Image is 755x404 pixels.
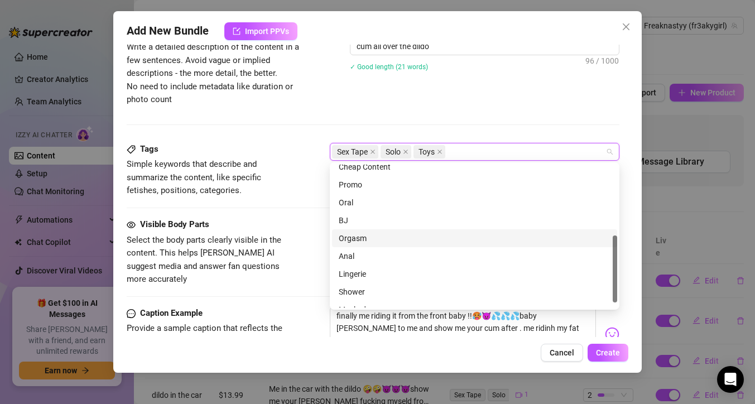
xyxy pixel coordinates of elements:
[332,229,617,247] div: Orgasm
[437,149,443,155] span: close
[381,145,411,158] span: Solo
[140,144,158,154] strong: Tags
[541,344,583,362] button: Cancel
[127,22,209,40] span: Add New Bundle
[332,265,617,283] div: Lingerie
[339,232,610,244] div: Orgasm
[233,27,241,35] span: import
[127,159,261,195] span: Simple keywords that describe and summarize the content, like specific fetishes, positions, categ...
[596,348,620,357] span: Create
[370,149,376,155] span: close
[332,301,617,319] div: Masked
[330,307,596,352] textarea: finally me riding it from the front baby !!🥵😈💦💦💦baby [PERSON_NAME] to me and show me your cum aft...
[332,194,617,211] div: Oral
[339,179,610,191] div: Promo
[224,22,297,40] button: Import PPVs
[332,247,617,265] div: Anal
[717,366,744,393] div: Open Intercom Messenger
[588,344,628,362] button: Create
[332,158,617,176] div: Cheap Content
[339,250,610,262] div: Anal
[332,211,617,229] div: BJ
[605,327,619,342] img: svg%3e
[339,196,610,209] div: Oral
[339,161,610,173] div: Cheap Content
[337,146,368,158] span: Sex Tape
[127,235,281,285] span: Select the body parts clearly visible in the content. This helps [PERSON_NAME] AI suggest media a...
[413,145,445,158] span: Toys
[403,149,408,155] span: close
[550,348,574,357] span: Cancel
[339,304,610,316] div: Masked
[140,219,209,229] strong: Visible Body Parts
[127,145,136,154] span: tag
[332,283,617,301] div: Shower
[350,63,428,71] span: ✓ Good length (21 words)
[245,27,289,36] span: Import PPVs
[332,176,617,194] div: Promo
[332,145,378,158] span: Sex Tape
[339,286,610,298] div: Shower
[622,22,631,31] span: close
[140,308,203,318] strong: Caption Example
[339,214,610,227] div: BJ
[339,268,610,280] div: Lingerie
[127,307,136,320] span: message
[127,220,136,229] span: eye
[617,18,635,36] button: Close
[419,146,435,158] span: Toys
[127,323,289,373] span: Provide a sample caption that reflects the exact style you'd use in a chatting session. This is y...
[386,146,401,158] span: Solo
[127,42,299,104] span: Write a detailed description of the content in a few sentences. Avoid vague or implied descriptio...
[617,22,635,31] span: Close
